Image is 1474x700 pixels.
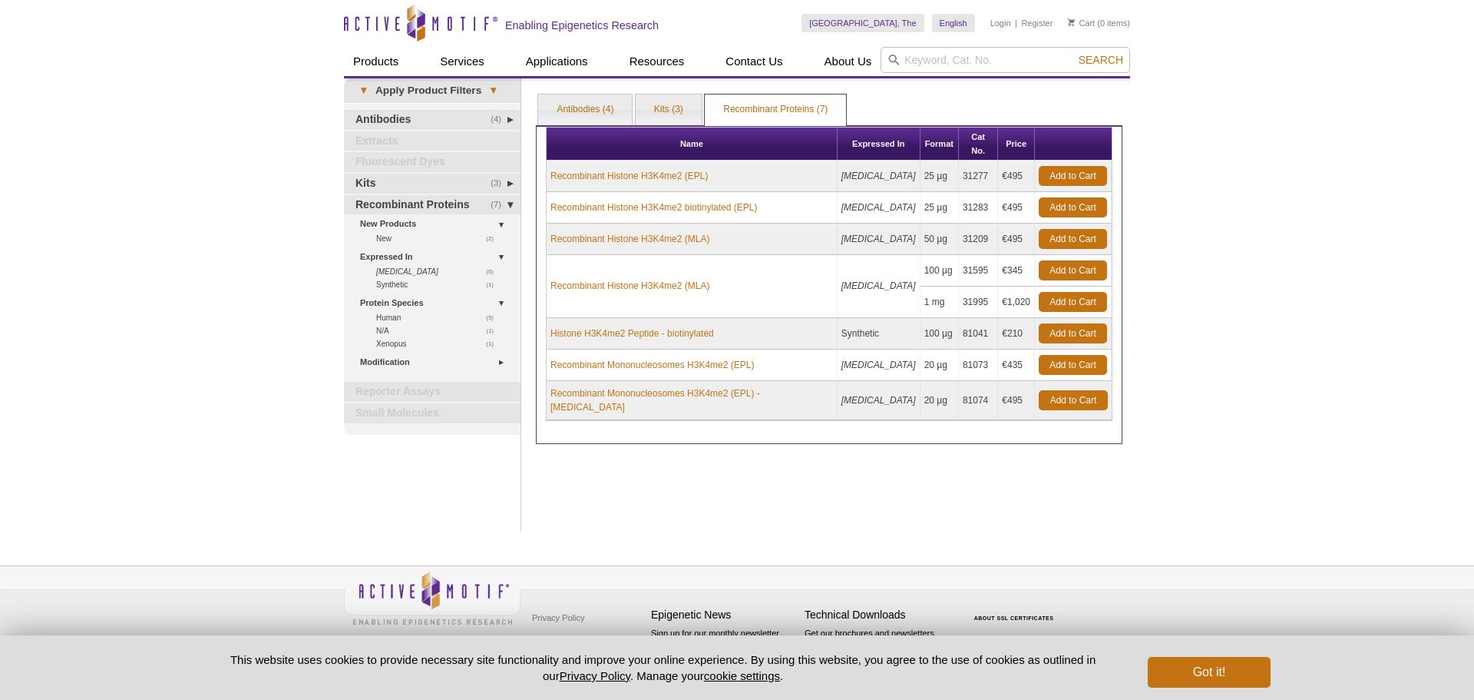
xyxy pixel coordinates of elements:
[486,232,502,245] span: (2)
[550,327,714,340] a: Histone H3K4me2 Peptide - biotinylated
[805,627,950,666] p: Get our brochures and newsletters, or request them by mail.
[344,110,521,130] a: (4)Antibodies
[486,265,502,278] span: (6)
[486,324,502,337] span: (1)
[998,128,1035,161] th: Price
[998,161,1035,192] td: €495
[376,265,502,278] a: (6) [MEDICAL_DATA]
[481,84,505,98] span: ▾
[550,169,708,183] a: Recombinant Histone H3K4me2 (EPL)
[636,95,702,125] a: Kits (3)
[705,95,846,125] a: Recombinant Proteins (7)
[1039,390,1108,410] a: Add to Cart
[998,255,1035,287] td: €345
[998,318,1035,350] td: €210
[998,192,1035,224] td: €495
[486,337,502,350] span: (1)
[815,47,881,76] a: About Us
[620,47,694,76] a: Resources
[841,234,916,244] i: [MEDICAL_DATA]
[376,232,502,245] a: (2)New
[1068,18,1095,28] a: Cart
[360,295,511,311] a: Protein Species
[360,216,511,232] a: New Products
[360,249,511,265] a: Expressed In
[344,47,408,76] a: Products
[1039,292,1107,312] a: Add to Cart
[352,84,375,98] span: ▾
[959,128,998,161] th: Cat No.
[932,14,975,32] a: English
[959,381,998,420] td: 81074
[881,47,1130,73] input: Keyword, Cat. No.
[959,318,998,350] td: 81041
[1021,18,1053,28] a: Register
[360,354,511,370] a: Modification
[716,47,792,76] a: Contact Us
[1148,657,1271,688] button: Got it!
[651,609,797,622] h4: Epigenetic News
[651,627,797,679] p: Sign up for our monthly newsletter highlighting recent publications in the field of epigenetics.
[920,287,959,318] td: 1 mg
[974,615,1054,621] a: ABOUT SSL CERTIFICATES
[1039,166,1107,186] a: Add to Cart
[841,280,916,291] i: [MEDICAL_DATA]
[344,174,521,194] a: (3)Kits
[959,161,998,192] td: 31277
[344,566,521,629] img: Active Motif,
[491,110,510,130] span: (4)
[1074,53,1128,67] button: Search
[550,386,833,414] a: Recombinant Mononucleosomes H3K4me2 (EPL) - [MEDICAL_DATA]
[376,278,502,291] a: (1)Synthetic
[959,287,998,318] td: 31995
[344,152,521,172] a: Fluorescent Dyes
[1039,229,1107,249] a: Add to Cart
[920,128,959,161] th: Format
[344,195,521,215] a: (7)Recombinant Proteins
[805,609,950,622] h4: Technical Downloads
[486,278,502,291] span: (1)
[959,255,998,287] td: 31595
[841,202,916,213] i: [MEDICAL_DATA]
[998,287,1035,318] td: €1,020
[920,350,959,381] td: 20 µg
[491,174,510,194] span: (3)
[920,224,959,255] td: 50 µg
[704,669,780,682] button: cookie settings
[1015,14,1017,32] li: |
[959,192,998,224] td: 31283
[841,171,916,181] i: [MEDICAL_DATA]
[1068,18,1075,26] img: Your Cart
[1079,54,1123,66] span: Search
[920,192,959,224] td: 25 µg
[1068,14,1130,32] li: (0 items)
[958,593,1073,627] table: Click to Verify - This site chose Symantec SSL for secure e-commerce and confidential communicati...
[344,78,521,103] a: ▾Apply Product Filters▾
[344,382,521,402] a: Reporter Assays
[801,14,924,32] a: [GEOGRAPHIC_DATA], The
[920,318,959,350] td: 100 µg
[560,669,630,682] a: Privacy Policy
[547,128,838,161] th: Name
[920,255,959,287] td: 100 µg
[1039,260,1107,280] a: Add to Cart
[998,224,1035,255] td: €495
[959,350,998,381] td: 81073
[431,47,494,76] a: Services
[203,652,1122,684] p: This website uses cookies to provide necessary site functionality and improve your online experie...
[550,358,754,372] a: Recombinant Mononucleosomes H3K4me2 (EPL)
[376,337,502,350] a: (1)Xenopus
[920,381,959,420] td: 20 µg
[344,131,521,151] a: Extracts
[841,395,916,406] i: [MEDICAL_DATA]
[376,311,502,324] a: (5)Human
[838,128,920,161] th: Expressed In
[998,381,1035,420] td: €495
[486,311,502,324] span: (5)
[959,224,998,255] td: 31209
[990,18,1011,28] a: Login
[1039,355,1107,375] a: Add to Cart
[550,232,709,246] a: Recombinant Histone H3K4me2 (MLA)
[528,629,609,652] a: Terms & Conditions
[1039,197,1107,217] a: Add to Cart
